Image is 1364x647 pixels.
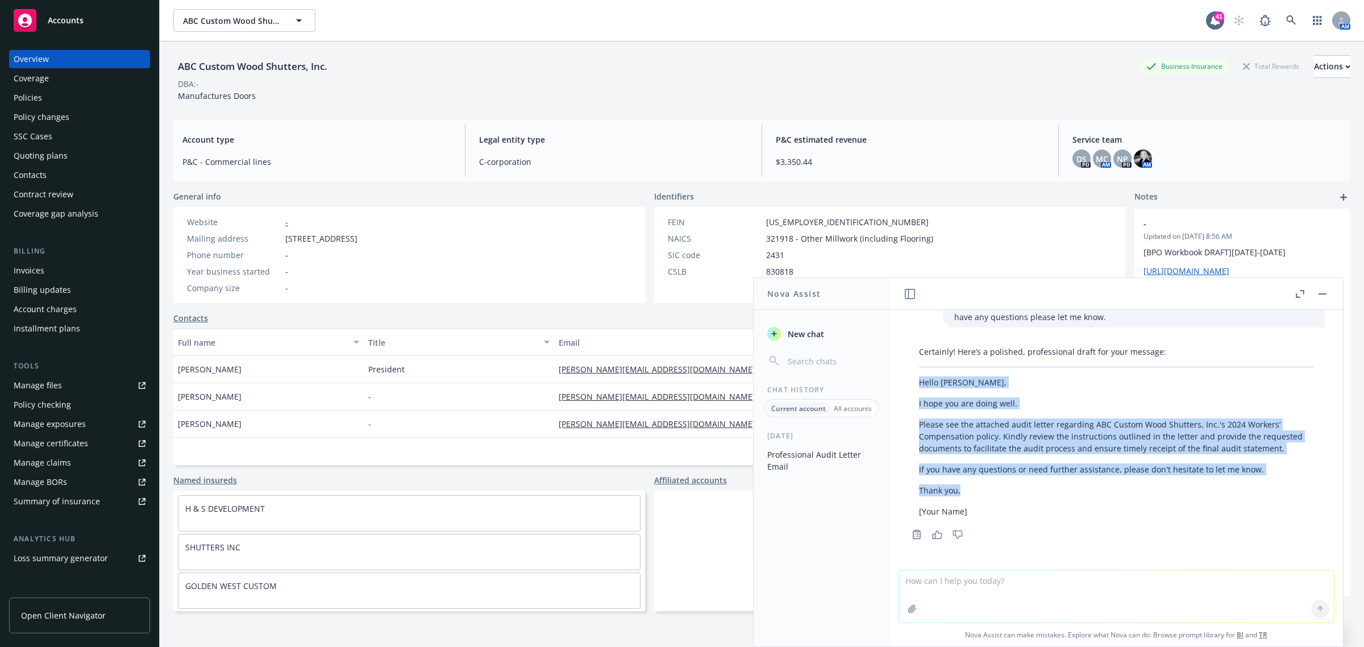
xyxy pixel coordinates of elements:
[9,360,150,372] div: Tools
[185,580,277,591] a: GOLDEN WEST CUSTOM
[949,526,967,542] button: Thumbs down
[1076,153,1087,165] span: DS
[1096,153,1108,165] span: MC
[9,376,150,395] a: Manage files
[14,205,98,223] div: Coverage gap analysis
[9,492,150,511] a: Summary of insurance
[14,473,67,491] div: Manage BORs
[776,156,1045,168] span: $3,350.44
[185,542,240,553] a: SHUTTERS INC
[368,391,371,403] span: -
[766,216,929,228] span: [US_EMPLOYER_IDENTIFICATION_NUMBER]
[559,337,854,349] div: Email
[368,363,405,375] span: President
[919,505,1313,517] p: [Your Name]
[559,391,764,402] a: [PERSON_NAME][EMAIL_ADDRESS][DOMAIN_NAME]
[187,249,281,261] div: Phone number
[1314,55,1350,78] button: Actions
[173,329,364,356] button: Full name
[14,320,80,338] div: Installment plans
[14,262,44,280] div: Invoices
[9,246,150,257] div: Billing
[9,300,150,318] a: Account charges
[183,15,281,27] span: ABC Custom Wood Shutters, Inc.
[187,216,281,228] div: Website
[9,50,150,68] a: Overview
[21,609,106,621] span: Open Client Navigator
[767,288,821,300] h1: Nova Assist
[894,623,1338,646] span: Nova Assist can make mistakes. Explore what Nova can do: Browse prompt library for and
[173,190,221,202] span: General info
[14,166,47,184] div: Contacts
[14,434,88,453] div: Manage certificates
[187,266,281,277] div: Year business started
[14,89,42,107] div: Policies
[834,404,872,413] p: All accounts
[178,418,242,430] span: [PERSON_NAME]
[173,9,315,32] button: ABC Custom Wood Shutters, Inc.
[14,415,86,433] div: Manage exposures
[1237,59,1305,73] div: Total Rewards
[182,156,451,168] span: P&C - Commercial lines
[364,329,554,356] button: Title
[919,463,1313,475] p: If you have any questions or need further assistance, please don't hesitate to let me know.
[14,281,71,299] div: Billing updates
[763,323,880,344] button: New chat
[14,549,108,567] div: Loss summary generator
[14,147,68,165] div: Quoting plans
[285,217,288,227] a: -
[559,364,764,375] a: [PERSON_NAME][EMAIL_ADDRESS][DOMAIN_NAME]
[14,396,71,414] div: Policy checking
[1072,134,1341,146] span: Service team
[668,249,762,261] div: SIC code
[654,474,727,486] a: Affiliated accounts
[285,249,288,261] span: -
[48,16,84,25] span: Accounts
[9,166,150,184] a: Contacts
[785,353,876,369] input: Search chats
[9,5,150,36] a: Accounts
[285,282,288,294] span: -
[559,418,764,429] a: [PERSON_NAME][EMAIL_ADDRESS][DOMAIN_NAME]
[1143,218,1312,230] span: -
[14,492,100,511] div: Summary of insurance
[14,50,49,68] div: Overview
[14,300,77,318] div: Account charges
[368,418,371,430] span: -
[9,320,150,338] a: Installment plans
[173,474,237,486] a: Named insureds
[187,282,281,294] div: Company size
[9,434,150,453] a: Manage certificates
[1134,209,1350,286] div: -Updated on [DATE] 8:56 AM[BPO Workbook DRAFT][DATE]-[DATE][URL][DOMAIN_NAME]
[766,266,793,277] span: 830818
[182,134,451,146] span: Account type
[9,108,150,126] a: Policy changes
[14,454,71,472] div: Manage claims
[776,134,1045,146] span: P&C estimated revenue
[1254,9,1276,32] a: Report a Bug
[919,376,1313,388] p: Hello [PERSON_NAME],
[912,529,922,540] svg: Copy to clipboard
[1237,630,1244,640] a: BI
[9,262,150,280] a: Invoices
[1134,150,1152,168] img: photo
[14,69,49,88] div: Coverage
[1314,56,1350,77] div: Actions
[14,376,62,395] div: Manage files
[187,233,281,244] div: Mailing address
[173,312,208,324] a: Contacts
[919,346,1313,358] p: Certainly! Here’s a polished, professional draft for your message:
[771,404,826,413] p: Current account
[1143,266,1229,276] a: [URL][DOMAIN_NAME]
[14,185,73,204] div: Contract review
[554,329,871,356] button: Email
[9,69,150,88] a: Coverage
[1117,153,1128,165] span: NP
[178,78,199,90] div: DBA: -
[178,337,347,349] div: Full name
[1228,9,1250,32] a: Start snowing
[9,549,150,567] a: Loss summary generator
[9,281,150,299] a: Billing updates
[1259,630,1267,640] a: TR
[9,205,150,223] a: Coverage gap analysis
